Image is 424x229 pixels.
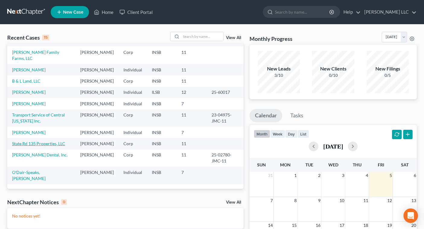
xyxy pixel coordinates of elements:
[285,130,298,138] button: day
[305,162,313,167] span: Tue
[147,64,177,75] td: INSB
[177,98,207,109] td: 7
[312,65,354,72] div: New Clients
[147,47,177,64] td: INSB
[207,110,244,127] td: 23-04975-JMC-11
[389,172,393,179] span: 5
[339,197,345,204] span: 10
[75,75,119,87] td: [PERSON_NAME]
[285,109,309,122] a: Tasks
[147,110,177,127] td: INSB
[257,162,266,167] span: Sun
[328,162,338,167] span: Wed
[207,149,244,167] td: 25-02780-JMC-11
[119,127,147,138] td: Individual
[226,200,241,204] a: View All
[280,162,291,167] span: Mon
[12,213,239,219] p: No notices yet!
[361,7,416,18] a: [PERSON_NAME] LLC
[63,10,83,15] span: New Case
[317,172,321,179] span: 2
[116,7,156,18] a: Client Portal
[12,90,46,95] a: [PERSON_NAME]
[147,98,177,109] td: INSB
[181,32,223,41] input: Search by name...
[177,64,207,75] td: 11
[367,65,409,72] div: New Filings
[12,32,49,44] a: [PERSON_NAME] & [PERSON_NAME]
[12,67,46,72] a: [PERSON_NAME]
[341,172,345,179] span: 3
[250,35,292,42] h3: Monthly Progress
[75,138,119,149] td: [PERSON_NAME]
[298,130,309,138] button: list
[275,6,330,18] input: Search by name...
[294,197,297,204] span: 8
[147,127,177,138] td: INSB
[177,75,207,87] td: 11
[250,109,282,122] a: Calendar
[340,7,361,18] a: Help
[119,167,147,184] td: Individual
[119,110,147,127] td: Corp
[7,34,49,41] div: Recent Cases
[75,167,119,184] td: [PERSON_NAME]
[270,130,285,138] button: week
[12,50,59,61] a: [PERSON_NAME] Family Farms, LLC
[147,75,177,87] td: INSB
[75,64,119,75] td: [PERSON_NAME]
[177,87,207,98] td: 12
[75,110,119,127] td: [PERSON_NAME]
[323,143,343,149] h2: [DATE]
[401,162,409,167] span: Sat
[75,127,119,138] td: [PERSON_NAME]
[119,75,147,87] td: Corp
[315,222,321,229] span: 16
[207,87,244,98] td: 25-60017
[291,222,297,229] span: 15
[267,172,273,179] span: 31
[75,149,119,167] td: [PERSON_NAME]
[367,72,409,78] div: 0/5
[147,167,177,184] td: INSB
[353,162,362,167] span: Thu
[270,197,273,204] span: 7
[267,222,273,229] span: 14
[12,130,46,135] a: [PERSON_NAME]
[42,35,49,40] div: 15
[363,197,369,204] span: 11
[12,101,46,106] a: [PERSON_NAME]
[403,208,418,223] div: Open Intercom Messenger
[339,222,345,229] span: 17
[91,7,116,18] a: Home
[177,110,207,127] td: 11
[12,78,40,83] a: B & L Land, LLC
[7,198,67,206] div: NextChapter Notices
[75,87,119,98] td: [PERSON_NAME]
[258,72,300,78] div: 3/10
[119,64,147,75] td: Individual
[61,199,67,205] div: 0
[147,149,177,167] td: INSB
[387,197,393,204] span: 12
[147,138,177,149] td: INSB
[317,197,321,204] span: 9
[363,222,369,229] span: 18
[258,65,300,72] div: New Leads
[147,87,177,98] td: ILSB
[177,47,207,64] td: 11
[177,127,207,138] td: 7
[177,149,207,167] td: 11
[378,162,384,167] span: Fri
[411,222,417,229] span: 20
[12,141,65,146] a: State Rd 135 Properties, LLC
[226,36,241,40] a: View All
[177,138,207,149] td: 11
[119,87,147,98] td: Individual
[177,167,207,184] td: 7
[119,98,147,109] td: Individual
[312,72,354,78] div: 0/10
[119,138,147,149] td: Corp
[75,98,119,109] td: [PERSON_NAME]
[119,47,147,64] td: Corp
